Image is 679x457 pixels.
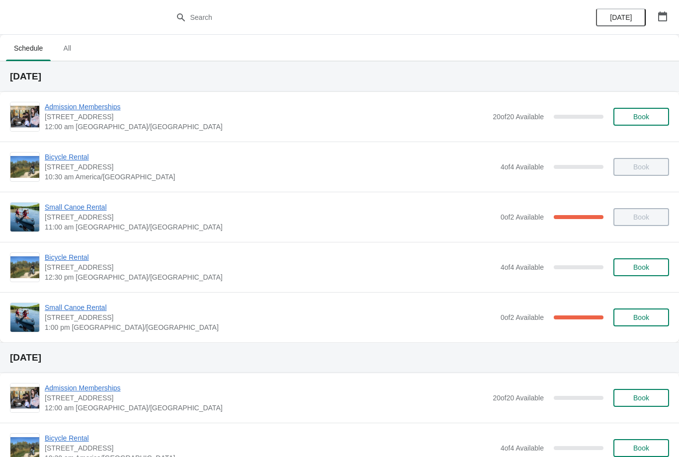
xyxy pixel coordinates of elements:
img: Small Canoe Rental | 1 Snow Goose Bay, Stonewall, MB R0C 2Z0 | 1:00 pm America/Winnipeg [10,303,39,332]
input: Search [190,8,509,26]
span: 12:30 pm [GEOGRAPHIC_DATA]/[GEOGRAPHIC_DATA] [45,272,496,282]
span: 0 of 2 Available [501,213,544,221]
span: 20 of 20 Available [493,113,544,121]
span: Book [633,313,649,321]
button: Book [613,439,669,457]
button: [DATE] [596,8,646,26]
img: Small Canoe Rental | 1 Snow Goose Bay, Stonewall, MB R0C 2Z0 | 11:00 am America/Winnipeg [10,203,39,231]
span: Small Canoe Rental [45,202,496,212]
button: Book [613,308,669,326]
span: [STREET_ADDRESS] [45,112,488,122]
img: Admission Memberships | 1 Snow Goose Bay, Stonewall, MB R0C 2Z0 | 12:00 am America/Winnipeg [10,383,39,412]
span: 4 of 4 Available [501,263,544,271]
span: 0 of 2 Available [501,313,544,321]
span: Book [633,444,649,452]
span: [STREET_ADDRESS] [45,262,496,272]
span: Bicycle Rental [45,433,496,443]
span: Admission Memberships [45,102,488,112]
span: [DATE] [610,13,632,21]
span: Book [633,113,649,121]
span: [STREET_ADDRESS] [45,393,488,403]
span: Small Canoe Rental [45,303,496,312]
span: 4 of 4 Available [501,444,544,452]
button: Book [613,258,669,276]
span: Book [633,263,649,271]
h2: [DATE] [10,353,669,363]
span: Admission Memberships [45,383,488,393]
span: 20 of 20 Available [493,394,544,402]
span: 11:00 am [GEOGRAPHIC_DATA]/[GEOGRAPHIC_DATA] [45,222,496,232]
span: [STREET_ADDRESS] [45,312,496,322]
span: Bicycle Rental [45,152,496,162]
h2: [DATE] [10,72,669,81]
button: Book [613,108,669,126]
span: 12:00 am [GEOGRAPHIC_DATA]/[GEOGRAPHIC_DATA] [45,403,488,413]
span: 4 of 4 Available [501,163,544,171]
span: [STREET_ADDRESS] [45,443,496,453]
span: 10:30 am America/[GEOGRAPHIC_DATA] [45,172,496,182]
button: Book [613,389,669,407]
span: 12:00 am [GEOGRAPHIC_DATA]/[GEOGRAPHIC_DATA] [45,122,488,132]
img: Bicycle Rental | 1 Snow Goose Bay, Stonewall, MB R0C 2Z0 | 10:30 am America/Winnipeg [10,156,39,178]
span: [STREET_ADDRESS] [45,162,496,172]
span: 1:00 pm [GEOGRAPHIC_DATA]/[GEOGRAPHIC_DATA] [45,322,496,332]
span: All [55,39,80,57]
span: Bicycle Rental [45,252,496,262]
img: Bicycle Rental | 1 Snow Goose Bay, Stonewall, MB R0C 2Z0 | 12:30 pm America/Winnipeg [10,256,39,278]
span: [STREET_ADDRESS] [45,212,496,222]
span: Book [633,394,649,402]
span: Schedule [6,39,51,57]
img: Admission Memberships | 1 Snow Goose Bay, Stonewall, MB R0C 2Z0 | 12:00 am America/Winnipeg [10,102,39,131]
